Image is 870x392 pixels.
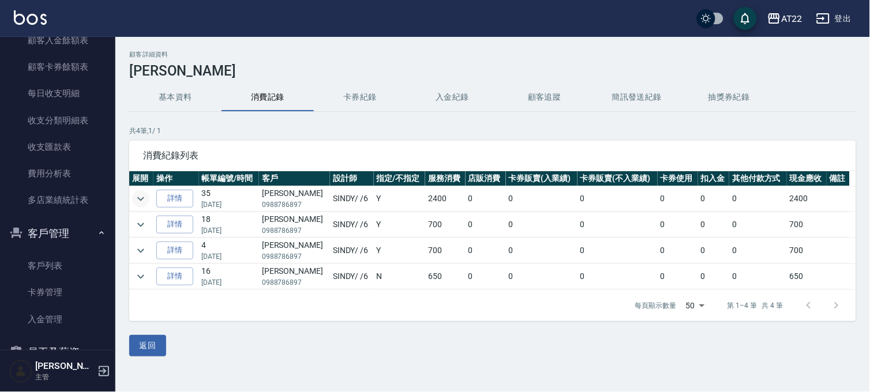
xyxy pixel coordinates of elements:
td: 0 [577,186,658,212]
a: 收支匯款表 [5,134,111,160]
td: SINDY / /6 [330,238,374,263]
td: 0 [577,212,658,238]
th: 卡券使用 [658,171,698,186]
button: AT22 [763,7,807,31]
td: Y [374,238,426,263]
td: 0 [506,212,577,238]
td: 0 [466,238,506,263]
td: 650 [425,264,466,289]
a: 詳情 [156,190,193,208]
td: 0 [729,186,786,212]
td: Y [374,212,426,238]
a: 詳情 [156,216,193,233]
td: 0 [577,238,658,263]
a: 費用分析表 [5,160,111,187]
td: 35 [199,186,259,212]
button: 簡訊發送紀錄 [591,84,683,111]
td: 0 [729,212,786,238]
th: 卡券販賣(不入業績) [577,171,658,186]
td: 700 [425,238,466,263]
td: 0 [506,186,577,212]
td: SINDY / /6 [330,264,374,289]
th: 其他付款方式 [729,171,786,186]
td: 0 [658,238,698,263]
td: N [374,264,426,289]
button: 基本資料 [129,84,222,111]
a: 客戶列表 [5,252,111,279]
td: [PERSON_NAME] [259,212,330,238]
a: 顧客入金餘額表 [5,27,111,54]
th: 設計師 [330,171,374,186]
td: [PERSON_NAME] [259,238,330,263]
h2: 顧客詳細資料 [129,51,856,58]
button: 員工及薪資 [5,337,111,367]
a: 卡券管理 [5,279,111,306]
td: [PERSON_NAME] [259,186,330,212]
td: 0 [506,238,577,263]
p: [DATE] [202,199,256,210]
p: [DATE] [202,251,256,262]
td: 0 [658,186,698,212]
td: 0 [729,238,786,263]
th: 服務消費 [425,171,466,186]
a: 入金管理 [5,306,111,333]
h5: [PERSON_NAME] [35,360,94,372]
td: 0 [577,264,658,289]
td: 0 [658,264,698,289]
td: 16 [199,264,259,289]
button: expand row [132,242,149,259]
a: 顧客卡券餘額表 [5,54,111,80]
td: 0 [658,212,698,238]
p: 0988786897 [262,277,327,288]
p: 第 1–4 筆 共 4 筆 [727,300,783,311]
button: 顧客追蹤 [498,84,591,111]
td: 0 [698,212,730,238]
td: 700 [425,212,466,238]
a: 收支分類明細表 [5,107,111,134]
p: [DATE] [202,225,256,236]
div: 50 [681,290,709,321]
a: 詳情 [156,242,193,259]
img: Person [9,360,32,383]
button: expand row [132,268,149,285]
button: expand row [132,216,149,233]
td: 0 [698,238,730,263]
button: save [734,7,757,30]
td: 0 [466,186,506,212]
td: 2400 [787,186,827,212]
th: 扣入金 [698,171,730,186]
td: 0 [506,264,577,289]
td: 4 [199,238,259,263]
td: 0 [729,264,786,289]
th: 帳單編號/時間 [199,171,259,186]
img: Logo [14,10,47,25]
th: 指定/不指定 [374,171,426,186]
th: 客戶 [259,171,330,186]
p: 0988786897 [262,199,327,210]
p: 共 4 筆, 1 / 1 [129,126,856,136]
td: Y [374,186,426,212]
td: 0 [698,186,730,212]
button: 卡券紀錄 [314,84,406,111]
td: 0 [466,264,506,289]
p: [DATE] [202,277,256,288]
a: 詳情 [156,267,193,285]
button: 返回 [129,335,166,356]
button: 入金紀錄 [406,84,498,111]
th: 操作 [153,171,198,186]
td: 0 [698,264,730,289]
p: 0988786897 [262,225,327,236]
a: 每日收支明細 [5,80,111,107]
td: 2400 [425,186,466,212]
td: 650 [787,264,827,289]
th: 卡券販賣(入業績) [506,171,577,186]
td: [PERSON_NAME] [259,264,330,289]
p: 0988786897 [262,251,327,262]
td: 700 [787,238,827,263]
button: 客戶管理 [5,218,111,248]
p: 主管 [35,372,94,382]
td: SINDY / /6 [330,186,374,212]
button: 登出 [812,8,856,29]
p: 每頁顯示數量 [635,300,677,311]
td: 700 [787,212,827,238]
